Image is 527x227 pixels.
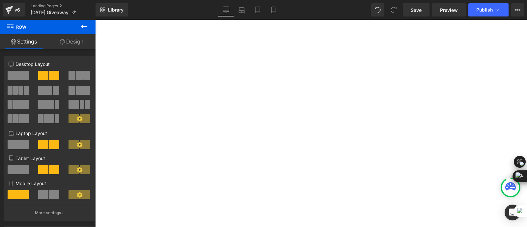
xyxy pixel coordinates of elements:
[9,130,90,137] p: Laptop Layout
[9,180,90,187] p: Mobile Layout
[48,34,96,49] a: Design
[31,3,96,9] a: Landing Pages
[476,7,493,13] span: Publish
[9,61,90,68] p: Desktop Layout
[4,205,94,220] button: More settings
[35,210,61,216] p: More settings
[3,3,25,16] a: v6
[511,3,524,16] button: More
[411,7,422,14] span: Save
[505,205,520,220] div: Open Intercom Messenger
[234,3,250,16] a: Laptop
[96,3,128,16] a: New Library
[31,10,69,15] span: [DATE] Giveaway
[371,3,384,16] button: Undo
[9,155,90,162] p: Tablet Layout
[265,3,281,16] a: Mobile
[387,3,400,16] button: Redo
[7,20,72,34] span: Row
[440,7,458,14] span: Preview
[250,3,265,16] a: Tablet
[468,3,509,16] button: Publish
[218,3,234,16] a: Desktop
[13,6,21,14] div: v6
[108,7,124,13] span: Library
[432,3,466,16] a: Preview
